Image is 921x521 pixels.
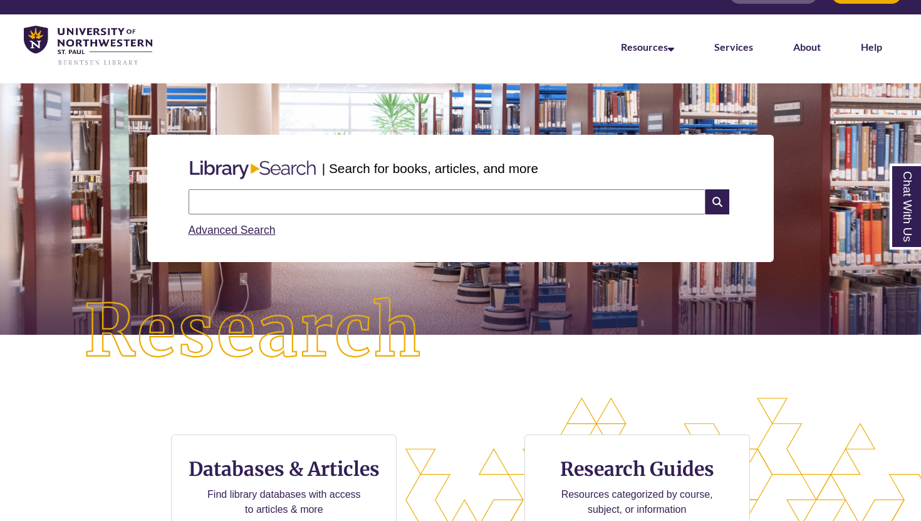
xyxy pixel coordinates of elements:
[182,457,386,481] h3: Databases & Articles
[24,26,152,66] img: UNWSP Library Logo
[555,487,719,517] p: Resources categorized by course, subject, or information
[861,41,882,53] a: Help
[46,260,461,404] img: Research
[535,457,739,481] h3: Research Guides
[621,41,674,53] a: Resources
[714,41,753,53] a: Services
[184,155,322,184] img: Libary Search
[793,41,821,53] a: About
[705,189,729,214] i: Search
[189,224,276,236] a: Advanced Search
[202,487,366,517] p: Find library databases with access to articles & more
[322,159,538,178] p: | Search for books, articles, and more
